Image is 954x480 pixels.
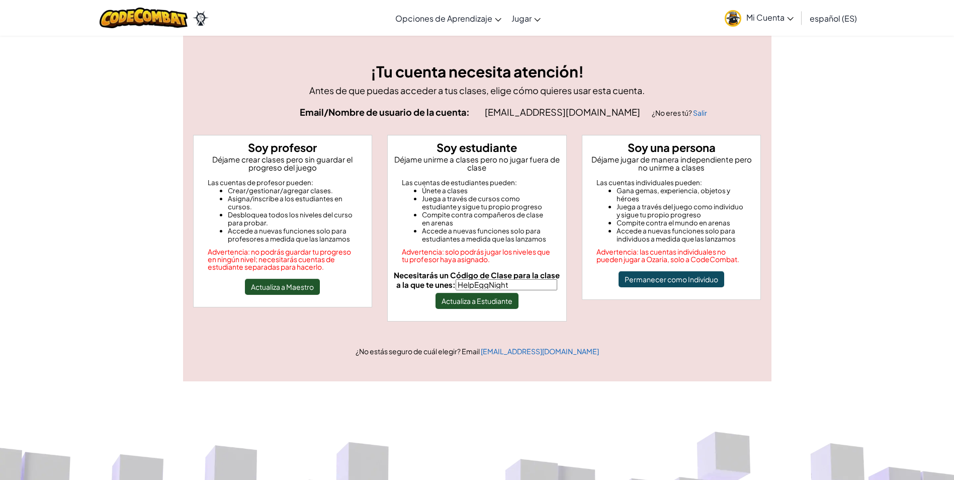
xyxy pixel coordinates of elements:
[394,270,560,289] span: Necesitarás un Código de Clase para la clase a la que te unes:
[248,140,317,154] strong: Soy profesor
[208,248,358,271] div: Advertencia: no podrás guardar tu progreso en ningún nivel; necesitarás cuentas de estudiante sep...
[720,2,799,34] a: Mi Cuenta
[422,187,552,195] li: Únete a clases
[586,155,757,172] p: Déjame jugar de manera independiente pero no unirme a clases
[652,108,693,117] span: ¿No eres tú?
[100,8,188,28] img: CodeCombat logo
[193,11,209,26] img: Ozaria
[193,60,761,83] h3: ¡Tu cuenta necesita atención!
[511,13,532,24] span: Jugar
[485,106,642,118] span: [EMAIL_ADDRESS][DOMAIN_NAME]
[617,227,747,243] li: Accede a nuevas funciones solo para individuos a medida que las lanzamos
[619,271,724,287] button: Permanecer como Individuo
[617,219,747,227] li: Compite contra el mundo en arenas
[596,179,747,187] div: Las cuentas individuales pueden:
[228,211,358,227] li: Desbloquea todos los niveles del curso para probar.
[245,279,320,295] button: Actualiza a Maestro
[628,140,716,154] strong: Soy una persona
[481,347,599,356] a: [EMAIL_ADDRESS][DOMAIN_NAME]
[208,179,358,187] div: Las cuentas de profesor pueden:
[725,10,741,27] img: avatar
[422,195,552,211] li: Juega a través de cursos como estudiante y sigue tu propio progreso
[228,187,358,195] li: Crear/gestionar/agregar clases.
[436,293,518,309] button: Actualiza a Estudiante
[228,227,358,243] li: Accede a nuevas funciones solo para profesores a medida que las lanzamos
[456,279,557,290] input: Necesitarás un Código de Clase para la clase a la que te unes:
[392,155,562,172] p: Déjame unirme a clases pero no jugar fuera de clase
[617,187,747,203] li: Gana gemas, experiencia, objetos y héroes
[356,347,481,356] span: ¿No estás seguro de cuál elegir? Email
[300,106,470,118] strong: Email/Nombre de usuario de la cuenta:
[422,211,552,227] li: Compite contra compañeros de clase en arenas
[596,248,747,263] div: Advertencia: las cuentas individuales no pueden jugar a Ozaria, solo a CodeCombat.
[437,140,517,154] strong: Soy estudiante
[402,248,552,263] div: Advertencia: solo podrás jugar los niveles que tu profesor haya asignado.
[805,5,862,32] a: español (ES)
[228,195,358,211] li: Asigna/inscribe a los estudiantes en cursos.
[810,13,857,24] span: español (ES)
[193,83,761,98] p: Antes de que puedas acceder a tus clases, elige cómo quieres usar esta cuenta.
[693,108,707,117] a: Salir
[617,203,747,219] li: Juega a través del juego como individuo y sigue tu propio progreso
[198,155,368,172] p: Déjame crear clases pero sin guardar el progreso del juego
[390,5,506,32] a: Opciones de Aprendizaje
[422,227,552,243] li: Accede a nuevas funciones solo para estudiantes a medida que las lanzamos
[506,5,546,32] a: Jugar
[402,179,552,187] div: Las cuentas de estudiantes pueden:
[746,12,794,23] span: Mi Cuenta
[395,13,492,24] span: Opciones de Aprendizaje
